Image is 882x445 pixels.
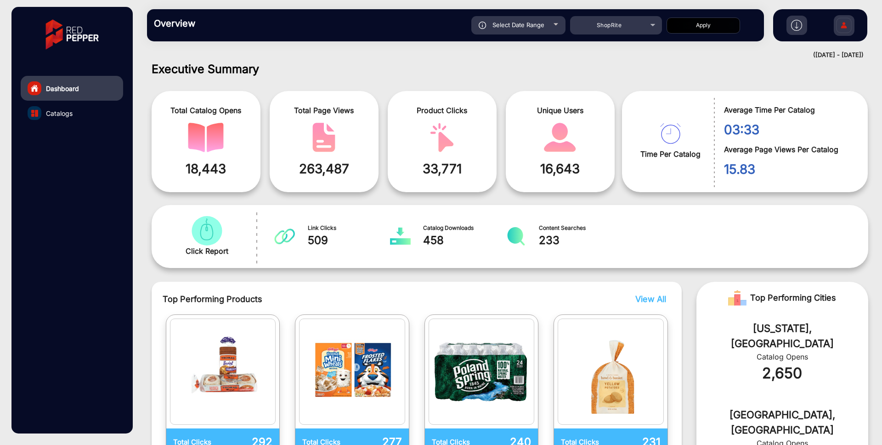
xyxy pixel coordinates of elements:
img: icon [479,22,486,29]
span: 509 [308,232,391,249]
div: Catalog Opens [710,351,854,362]
img: Rank image [728,289,746,307]
span: 458 [423,232,506,249]
img: vmg-logo [39,11,105,57]
span: Dashboard [46,84,79,93]
span: 03:33 [724,120,854,139]
div: 2,650 [710,362,854,384]
span: Content Searches [539,224,622,232]
span: Unique Users [513,105,608,116]
img: catalog [390,227,411,245]
span: Top Performing Products [163,293,550,305]
span: Top Performing Cities [750,289,836,307]
span: 18,443 [158,159,254,178]
img: home [30,84,39,92]
div: ([DATE] - [DATE]) [138,51,864,60]
span: Total Page Views [277,105,372,116]
h1: Executive Summary [152,62,868,76]
span: 33,771 [395,159,490,178]
img: Sign%20Up.svg [834,11,854,43]
img: catalog [274,227,295,245]
span: Select Date Range [492,21,544,29]
img: catalog [506,227,526,245]
img: catalog [660,123,681,144]
a: Catalogs [21,101,123,126]
img: h2download.svg [791,20,802,31]
div: [US_STATE], [GEOGRAPHIC_DATA] [710,321,854,351]
button: View All [633,293,664,305]
span: 263,487 [277,159,372,178]
span: 15.83 [724,160,854,179]
img: catalog [542,123,578,152]
span: Catalogs [46,108,73,118]
span: Catalog Downloads [423,224,506,232]
img: catalog [189,216,225,245]
img: catalog [560,321,661,422]
span: ShopRite [597,22,622,29]
img: catalog [302,321,402,422]
span: Average Page Views Per Catalog [724,144,854,155]
span: View All [635,294,666,304]
span: 233 [539,232,622,249]
span: Product Clicks [395,105,490,116]
a: Dashboard [21,76,123,101]
span: Average Time Per Catalog [724,104,854,115]
span: Click Report [186,245,228,257]
img: catalog [173,321,273,422]
img: catalog [188,123,224,152]
img: catalog [306,123,342,152]
span: 16,643 [513,159,608,178]
img: catalog [431,321,532,422]
img: catalog [424,123,460,152]
button: Apply [667,17,740,34]
h3: Overview [154,18,283,29]
img: catalog [31,110,38,117]
div: [GEOGRAPHIC_DATA], [GEOGRAPHIC_DATA] [710,407,854,438]
span: Total Catalog Opens [158,105,254,116]
span: Link Clicks [308,224,391,232]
